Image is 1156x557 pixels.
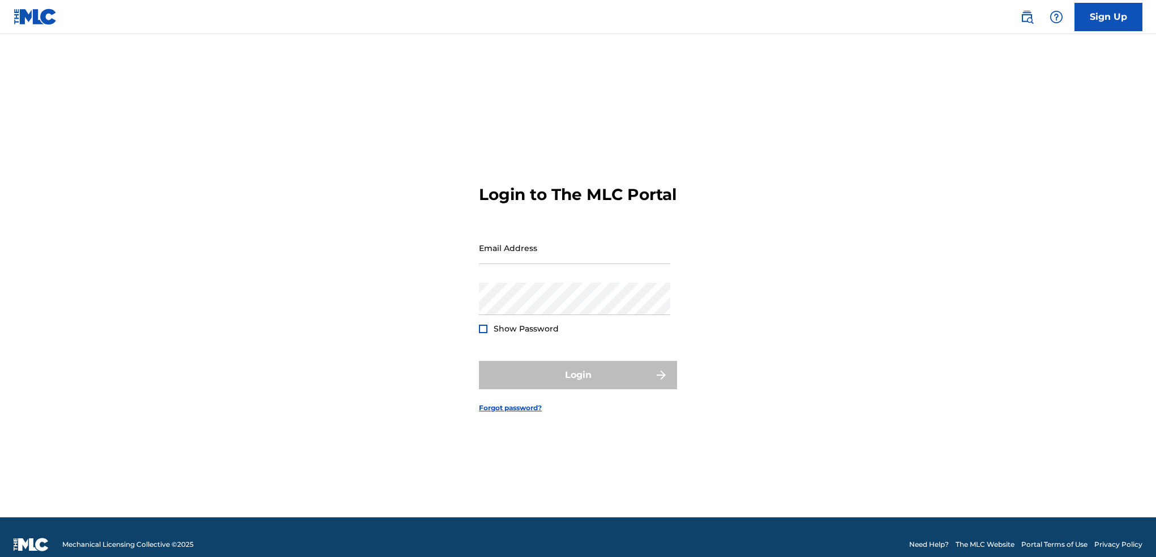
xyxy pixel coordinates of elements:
img: search [1020,10,1034,24]
a: Forgot password? [479,403,542,413]
img: MLC Logo [14,8,57,25]
iframe: Chat Widget [1099,503,1156,557]
div: Help [1045,6,1068,28]
span: Show Password [494,324,559,334]
a: Public Search [1016,6,1038,28]
span: Mechanical Licensing Collective © 2025 [62,539,194,550]
a: Sign Up [1074,3,1142,31]
a: Portal Terms of Use [1021,539,1088,550]
a: Privacy Policy [1094,539,1142,550]
h3: Login to The MLC Portal [479,185,677,205]
a: The MLC Website [956,539,1014,550]
a: Need Help? [909,539,949,550]
img: logo [14,538,49,551]
img: help [1050,10,1063,24]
